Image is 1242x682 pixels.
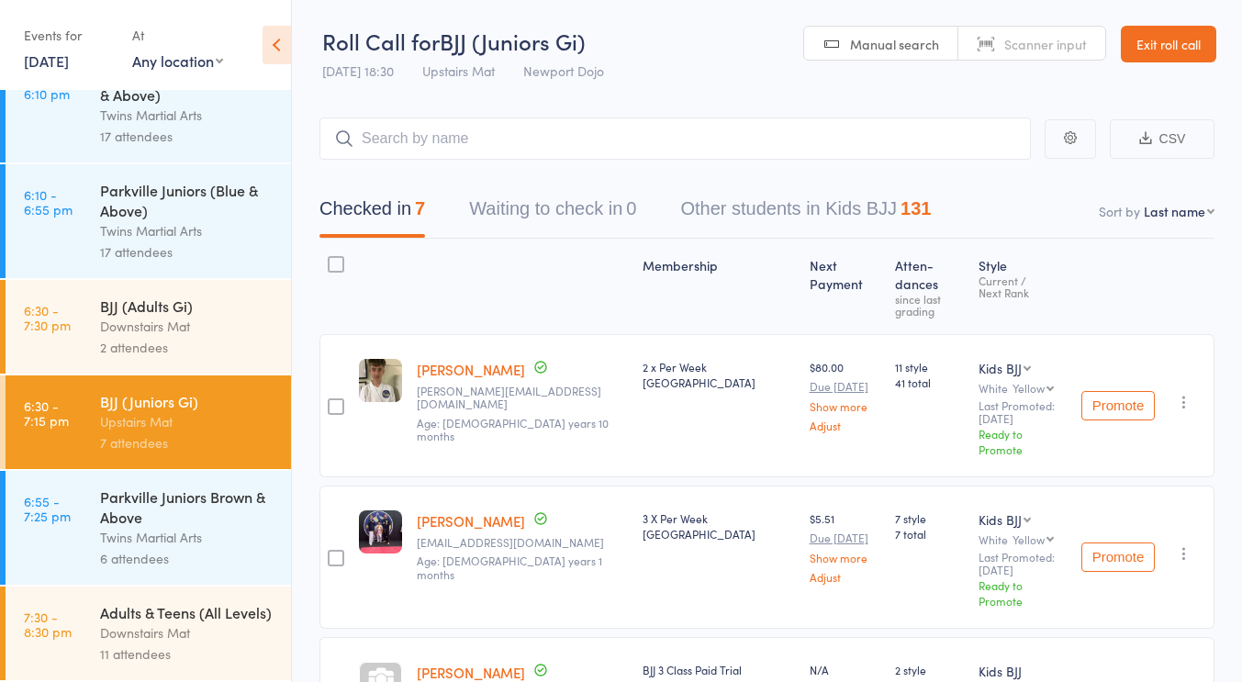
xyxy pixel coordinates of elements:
[810,419,880,431] a: Adjust
[895,662,964,677] span: 2 style
[1121,26,1216,62] a: Exit roll call
[979,359,1022,377] div: Kids BJJ
[417,663,525,682] a: [PERSON_NAME]
[979,533,1067,545] div: White
[100,432,275,453] div: 7 attendees
[979,662,1067,680] div: Kids BJJ
[319,117,1031,160] input: Search by name
[888,247,971,326] div: Atten­dances
[319,189,425,238] button: Checked in7
[417,360,525,379] a: [PERSON_NAME]
[523,61,604,80] span: Newport Dojo
[895,359,964,375] span: 11 style
[24,20,114,50] div: Events for
[6,164,291,278] a: 6:10 -6:55 pmParkville Juniors (Blue & Above)Twins Martial Arts17 attendees
[979,274,1067,298] div: Current / Next Rank
[810,510,880,583] div: $5.51
[417,536,628,549] small: cav43@live.com.au
[100,622,275,643] div: Downstairs Mat
[1110,119,1214,159] button: CSV
[100,391,275,411] div: BJJ (Juniors Gi)
[100,296,275,316] div: BJJ (Adults Gi)
[132,20,223,50] div: At
[810,359,880,431] div: $80.00
[895,526,964,542] span: 7 total
[802,247,888,326] div: Next Payment
[24,398,69,428] time: 6:30 - 7:15 pm
[100,337,275,358] div: 2 attendees
[100,527,275,548] div: Twins Martial Arts
[6,375,291,469] a: 6:30 -7:15 pmBJJ (Juniors Gi)Upstairs Mat7 attendees
[1144,202,1205,220] div: Last name
[440,26,585,56] span: BJJ (Juniors Gi)
[1013,382,1045,394] div: Yellow
[469,189,636,238] button: Waiting to check in0
[643,510,795,542] div: 3 X Per Week [GEOGRAPHIC_DATA]
[100,105,275,126] div: Twins Martial Arts
[895,293,964,317] div: since last grading
[24,187,73,217] time: 6:10 - 6:55 pm
[417,553,602,581] span: Age: [DEMOGRAPHIC_DATA] years 1 months
[417,415,609,443] span: Age: [DEMOGRAPHIC_DATA] years 10 months
[359,510,402,553] img: image1719267075.png
[322,61,394,80] span: [DATE] 18:30
[810,400,880,412] a: Show more
[415,198,425,218] div: 7
[100,643,275,665] div: 11 attendees
[635,247,802,326] div: Membership
[6,471,291,585] a: 6:55 -7:25 pmParkville Juniors Brown & AboveTwins Martial Arts6 attendees
[100,316,275,337] div: Downstairs Mat
[132,50,223,71] div: Any location
[810,552,880,564] a: Show more
[810,662,880,677] div: N/A
[100,411,275,432] div: Upstairs Mat
[643,359,795,390] div: 2 x Per Week [GEOGRAPHIC_DATA]
[359,359,402,402] img: image1753781358.png
[810,531,880,544] small: Due [DATE]
[1081,542,1155,572] button: Promote
[810,571,880,583] a: Adjust
[1081,391,1155,420] button: Promote
[1004,35,1087,53] span: Scanner input
[24,303,71,332] time: 6:30 - 7:30 pm
[979,577,1067,609] div: Ready to Promote
[895,375,964,390] span: 41 total
[895,510,964,526] span: 7 style
[100,126,275,147] div: 17 attendees
[1099,202,1140,220] label: Sort by
[626,198,636,218] div: 0
[6,587,291,680] a: 7:30 -8:30 pmAdults & Teens (All Levels)Downstairs Mat11 attendees
[24,609,72,639] time: 7:30 - 8:30 pm
[322,26,440,56] span: Roll Call for
[24,72,70,101] time: 5:40 - 6:10 pm
[901,198,931,218] div: 131
[6,49,291,162] a: 5:40 -6:10 pmParkville Sparring (Yellow & Above)Twins Martial Arts17 attendees
[6,280,291,374] a: 6:30 -7:30 pmBJJ (Adults Gi)Downstairs Mat2 attendees
[979,382,1067,394] div: White
[100,486,275,527] div: Parkville Juniors Brown & Above
[850,35,939,53] span: Manual search
[417,385,628,411] small: lisa.alx@gmail.com
[1013,533,1045,545] div: Yellow
[979,426,1067,457] div: Ready to Promote
[100,602,275,622] div: Adults & Teens (All Levels)
[24,50,69,71] a: [DATE]
[979,551,1067,577] small: Last Promoted: [DATE]
[24,494,71,523] time: 6:55 - 7:25 pm
[417,511,525,531] a: [PERSON_NAME]
[422,61,495,80] span: Upstairs Mat
[979,399,1067,426] small: Last Promoted: [DATE]
[810,380,880,393] small: Due [DATE]
[100,180,275,220] div: Parkville Juniors (Blue & Above)
[100,241,275,263] div: 17 attendees
[100,548,275,569] div: 6 attendees
[971,247,1074,326] div: Style
[100,220,275,241] div: Twins Martial Arts
[680,189,931,238] button: Other students in Kids BJJ131
[979,510,1022,529] div: Kids BJJ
